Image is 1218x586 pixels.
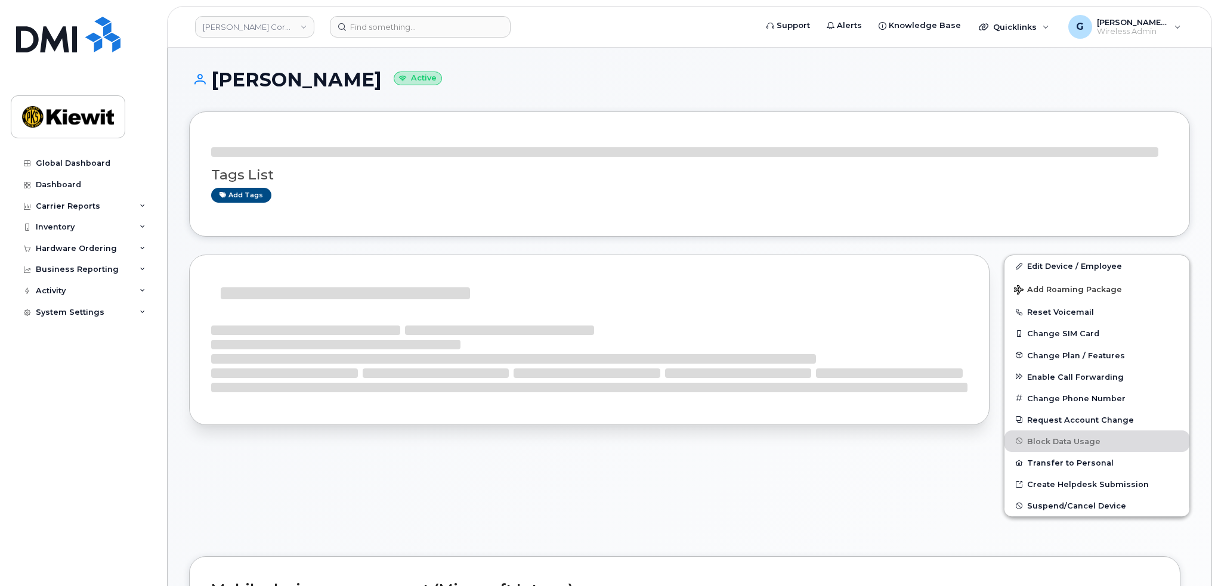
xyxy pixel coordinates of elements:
button: Reset Voicemail [1004,301,1189,323]
span: Suspend/Cancel Device [1027,501,1126,510]
small: Active [394,72,442,85]
a: Create Helpdesk Submission [1004,473,1189,495]
span: Enable Call Forwarding [1027,372,1124,381]
button: Change SIM Card [1004,323,1189,344]
button: Change Phone Number [1004,387,1189,409]
span: Add Roaming Package [1014,285,1122,296]
h3: Tags List [211,168,1168,182]
button: Enable Call Forwarding [1004,366,1189,387]
button: Block Data Usage [1004,430,1189,452]
button: Suspend/Cancel Device [1004,495,1189,516]
button: Change Plan / Features [1004,345,1189,366]
button: Add Roaming Package [1004,277,1189,301]
h1: [PERSON_NAME] [189,69,1190,90]
button: Transfer to Personal [1004,452,1189,473]
button: Request Account Change [1004,409,1189,430]
a: Edit Device / Employee [1004,255,1189,277]
a: Add tags [211,188,271,203]
span: Change Plan / Features [1027,351,1125,359]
